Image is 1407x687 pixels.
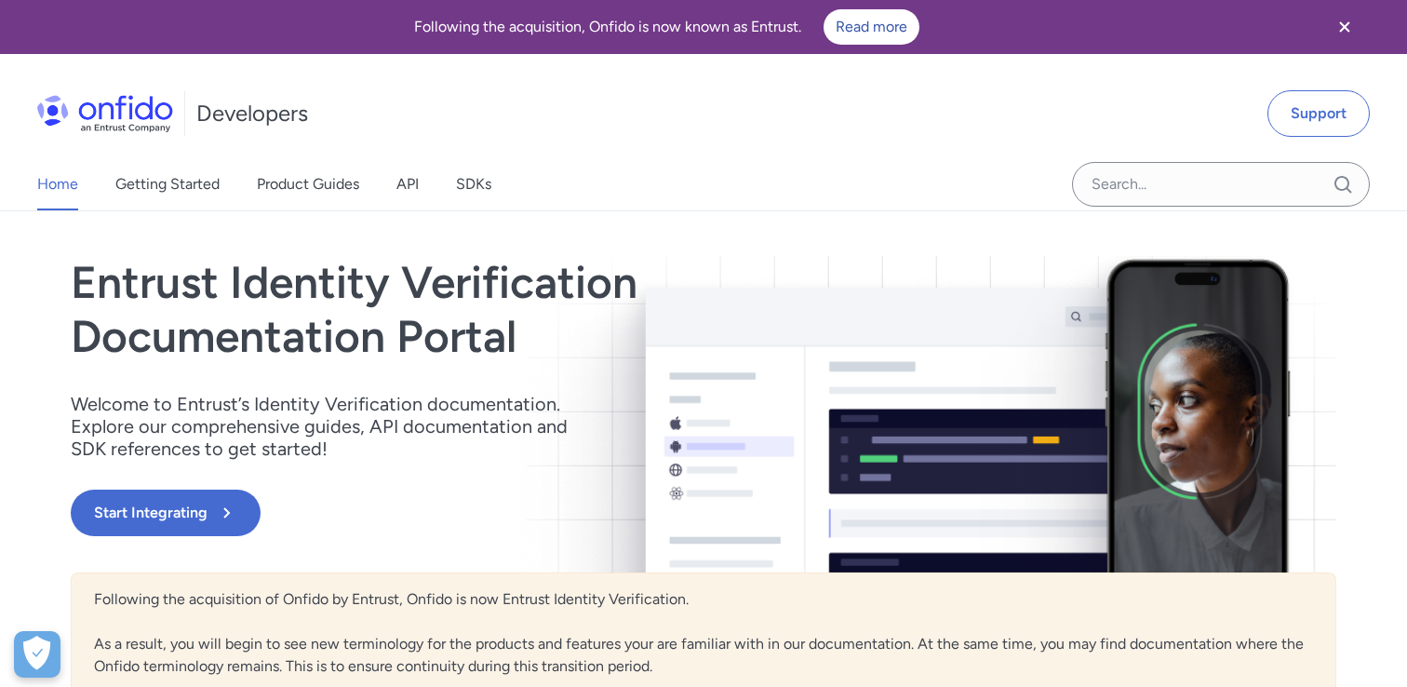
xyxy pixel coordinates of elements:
[456,158,491,210] a: SDKs
[115,158,220,210] a: Getting Started
[824,9,919,45] a: Read more
[1310,4,1379,50] button: Close banner
[71,490,957,536] a: Start Integrating
[396,158,419,210] a: API
[71,490,261,536] button: Start Integrating
[71,393,592,460] p: Welcome to Entrust’s Identity Verification documentation. Explore our comprehensive guides, API d...
[257,158,359,210] a: Product Guides
[14,631,60,678] button: Open Preferences
[196,99,308,128] h1: Developers
[1072,162,1370,207] input: Onfido search input field
[71,256,957,363] h1: Entrust Identity Verification Documentation Portal
[1267,90,1370,137] a: Support
[37,95,173,132] img: Onfido Logo
[1333,16,1356,38] svg: Close banner
[37,158,78,210] a: Home
[14,631,60,678] div: Cookie Preferences
[22,9,1310,45] div: Following the acquisition, Onfido is now known as Entrust.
